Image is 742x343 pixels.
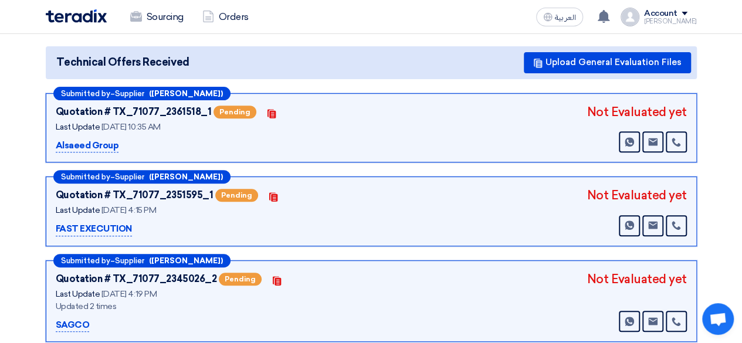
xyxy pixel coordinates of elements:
[61,90,110,97] span: Submitted by
[61,257,110,264] span: Submitted by
[215,189,258,202] span: Pending
[149,257,223,264] b: ([PERSON_NAME])
[56,205,100,215] span: Last Update
[115,90,144,97] span: Supplier
[555,13,576,22] span: العربية
[644,9,677,19] div: Account
[214,106,256,118] span: Pending
[101,122,161,132] span: [DATE] 10:35 AM
[101,289,157,299] span: [DATE] 4:19 PM
[193,4,258,30] a: Orders
[61,173,110,181] span: Submitted by
[56,105,212,119] div: Quotation # TX_71077_2361518_1
[101,205,156,215] span: [DATE] 4:15 PM
[56,300,349,313] div: Updated 2 times
[587,270,687,288] div: Not Evaluated yet
[115,173,144,181] span: Supplier
[56,318,90,332] p: SAGCO
[587,186,687,204] div: Not Evaluated yet
[53,170,231,184] div: –
[121,4,193,30] a: Sourcing
[56,272,217,286] div: Quotation # TX_71077_2345026_2
[56,55,189,70] span: Technical Offers Received
[56,188,214,202] div: Quotation # TX_71077_2351595_1
[46,9,107,23] img: Teradix logo
[536,8,583,26] button: العربية
[644,18,697,25] div: [PERSON_NAME]
[621,8,639,26] img: profile_test.png
[56,122,100,132] span: Last Update
[219,273,262,286] span: Pending
[702,303,734,335] div: Open chat
[53,254,231,267] div: –
[587,103,687,121] div: Not Evaluated yet
[115,257,144,264] span: Supplier
[56,222,132,236] p: FAST EXECUTION
[53,87,231,100] div: –
[524,52,691,73] button: Upload General Evaluation Files
[149,173,223,181] b: ([PERSON_NAME])
[56,289,100,299] span: Last Update
[56,139,119,153] p: Alsaeed Group
[149,90,223,97] b: ([PERSON_NAME])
